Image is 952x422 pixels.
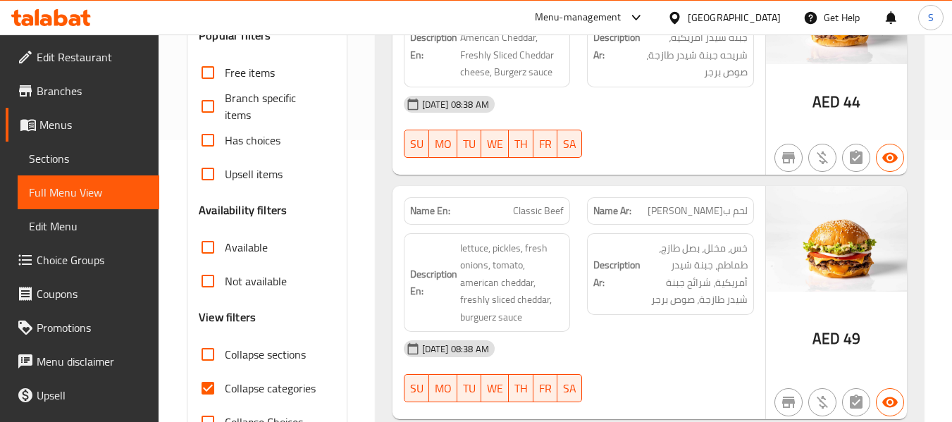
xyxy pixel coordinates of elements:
button: Available [876,388,904,416]
button: Purchased item [808,388,836,416]
span: SA [563,134,576,154]
span: Choice Groups [37,252,148,268]
strong: Description En: [410,266,457,300]
strong: Description En: [410,29,457,63]
button: TU [457,130,481,158]
span: FR [539,134,552,154]
span: lettuce, pickles, fresh onions, tomato, american cheddar, freshly sliced cheddar, burguerz sauce [460,240,564,326]
button: SA [557,130,582,158]
button: WE [481,130,509,158]
button: Not has choices [842,144,870,172]
div: [GEOGRAPHIC_DATA] [688,10,781,25]
span: [DATE] 08:38 AM [416,98,495,111]
a: Sections [18,142,159,175]
span: Upsell items [225,166,283,182]
span: Classic Beef [513,204,564,218]
button: SA [557,374,582,402]
span: Free items [225,64,275,81]
span: TH [514,134,528,154]
button: SU [404,130,429,158]
span: Branches [37,82,148,99]
h3: Availability filters [199,202,287,218]
button: SU [404,374,429,402]
span: Promotions [37,319,148,336]
span: MO [435,378,452,399]
button: FR [533,130,557,158]
span: Coupons [37,285,148,302]
span: WE [487,134,503,154]
span: Collapse sections [225,346,306,363]
h3: View filters [199,309,256,325]
span: S [928,10,934,25]
strong: Description Ar: [593,29,641,63]
button: MO [429,130,457,158]
a: Branches [6,74,159,108]
span: بصل مفروم مشوي، جبنة شيدر أمريكية، شريحه جبنة شيدر طازجة، صوص برجر [643,12,748,81]
span: Menus [39,116,148,133]
button: Not branch specific item [774,144,803,172]
span: WE [487,378,503,399]
span: Sections [29,150,148,167]
a: Full Menu View [18,175,159,209]
span: 49 [843,325,860,352]
span: TU [463,134,476,154]
span: SU [410,134,424,154]
span: [DATE] 08:38 AM [416,342,495,356]
a: Upsell [6,378,159,412]
button: Purchased item [808,144,836,172]
button: Available [876,144,904,172]
span: Edit Menu [29,218,148,235]
img: Classic_Beef638925770795441483.jpg [766,186,907,292]
span: خس، مخلل، بصل طازج، طماطم، جبنة شيدر أمريكية، شرائح جبنة شيدر طازجة، صوص برجر [643,240,748,309]
button: Not branch specific item [774,388,803,416]
a: Choice Groups [6,243,159,277]
span: Menu disclaimer [37,353,148,370]
span: AED [812,325,840,352]
button: Not has choices [842,388,870,416]
span: Upsell [37,387,148,404]
button: TH [509,130,533,158]
button: WE [481,374,509,402]
div: Menu-management [535,9,622,26]
span: Full Menu View [29,184,148,201]
span: Edit Restaurant [37,49,148,66]
strong: Name En: [410,204,450,218]
button: MO [429,374,457,402]
span: Available [225,239,268,256]
span: MO [435,134,452,154]
h3: Popular filters [199,27,335,44]
button: FR [533,374,557,402]
a: Menu disclaimer [6,345,159,378]
span: SA [563,378,576,399]
a: Menus [6,108,159,142]
span: لحم ب[PERSON_NAME] [648,204,748,218]
strong: Description Ar: [593,256,641,291]
span: AED [812,88,840,116]
span: 44 [843,88,860,116]
span: TH [514,378,528,399]
a: Promotions [6,311,159,345]
span: Collapse categories [225,380,316,397]
span: Not available [225,273,287,290]
strong: Name Ar: [593,204,631,218]
a: Edit Restaurant [6,40,159,74]
span: SU [410,378,424,399]
span: FR [539,378,552,399]
button: TH [509,374,533,402]
span: Has choices [225,132,280,149]
span: TU [463,378,476,399]
button: TU [457,374,481,402]
span: Branch specific items [225,89,323,123]
span: Chopped Onions Grilled, American Cheddar, Freshly Sliced Cheddar cheese, Burgerz sauce [460,12,564,81]
a: Coupons [6,277,159,311]
a: Edit Menu [18,209,159,243]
